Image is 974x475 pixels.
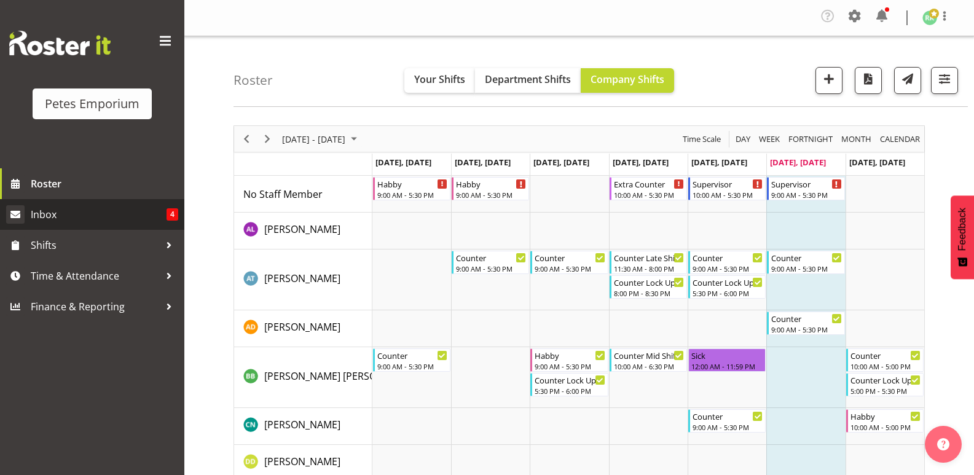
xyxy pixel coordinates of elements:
[234,310,372,347] td: Amelia Denz resource
[849,157,905,168] span: [DATE], [DATE]
[456,190,526,200] div: 9:00 AM - 5:30 PM
[264,272,340,285] span: [PERSON_NAME]
[264,418,340,431] span: [PERSON_NAME]
[693,251,763,264] div: Counter
[850,410,921,422] div: Habby
[846,409,924,433] div: Christine Neville"s event - Habby Begin From Sunday, September 7, 2025 at 10:00:00 AM GMT+12:00 E...
[455,157,511,168] span: [DATE], [DATE]
[535,264,605,273] div: 9:00 AM - 5:30 PM
[758,132,781,147] span: Week
[937,438,949,450] img: help-xxl-2.png
[878,132,922,147] button: Month
[31,175,178,193] span: Roster
[734,132,752,147] span: Day
[243,187,323,202] a: No Staff Member
[280,132,363,147] button: September 01 - 07, 2025
[850,361,921,371] div: 10:00 AM - 5:00 PM
[377,361,447,371] div: 9:00 AM - 5:30 PM
[264,369,419,383] a: [PERSON_NAME] [PERSON_NAME]
[879,132,921,147] span: calendar
[452,177,529,200] div: No Staff Member"s event - Habby Begin From Tuesday, September 2, 2025 at 9:00:00 AM GMT+12:00 End...
[31,236,160,254] span: Shifts
[264,222,340,237] a: [PERSON_NAME]
[533,157,589,168] span: [DATE], [DATE]
[373,177,450,200] div: No Staff Member"s event - Habby Begin From Monday, September 1, 2025 at 9:00:00 AM GMT+12:00 Ends...
[614,361,684,371] div: 10:00 AM - 6:30 PM
[264,271,340,286] a: [PERSON_NAME]
[375,157,431,168] span: [DATE], [DATE]
[234,347,372,408] td: Beena Beena resource
[850,374,921,386] div: Counter Lock Up
[693,264,763,273] div: 9:00 AM - 5:30 PM
[767,251,844,274] div: Alex-Micheal Taniwha"s event - Counter Begin From Saturday, September 6, 2025 at 9:00:00 AM GMT+1...
[787,132,834,147] span: Fortnight
[688,409,766,433] div: Christine Neville"s event - Counter Begin From Friday, September 5, 2025 at 9:00:00 AM GMT+12:00 ...
[610,177,687,200] div: No Staff Member"s event - Extra Counter Begin From Thursday, September 4, 2025 at 10:00:00 AM GMT...
[614,288,684,298] div: 8:00 PM - 8:30 PM
[931,67,958,94] button: Filter Shifts
[264,222,340,236] span: [PERSON_NAME]
[452,251,529,274] div: Alex-Micheal Taniwha"s event - Counter Begin From Tuesday, September 2, 2025 at 9:00:00 AM GMT+12...
[770,157,826,168] span: [DATE], [DATE]
[688,275,766,299] div: Alex-Micheal Taniwha"s event - Counter Lock Up Begin From Friday, September 5, 2025 at 5:30:00 PM...
[771,190,841,200] div: 9:00 AM - 5:30 PM
[264,417,340,432] a: [PERSON_NAME]
[236,126,257,152] div: Previous
[281,132,347,147] span: [DATE] - [DATE]
[614,349,684,361] div: Counter Mid Shift
[894,67,921,94] button: Send a list of all shifts for the selected filtered period to all rostered employees.
[485,73,571,86] span: Department Shifts
[581,68,674,93] button: Company Shifts
[535,361,605,371] div: 9:00 AM - 5:30 PM
[234,176,372,213] td: No Staff Member resource
[377,349,447,361] div: Counter
[839,132,874,147] button: Timeline Month
[9,31,111,55] img: Rosterit website logo
[846,348,924,372] div: Beena Beena"s event - Counter Begin From Sunday, September 7, 2025 at 10:00:00 AM GMT+12:00 Ends ...
[530,251,608,274] div: Alex-Micheal Taniwha"s event - Counter Begin From Wednesday, September 3, 2025 at 9:00:00 AM GMT+...
[613,157,669,168] span: [DATE], [DATE]
[771,178,841,190] div: Supervisor
[614,251,684,264] div: Counter Late Shift
[734,132,753,147] button: Timeline Day
[404,68,475,93] button: Your Shifts
[767,312,844,335] div: Amelia Denz"s event - Counter Begin From Saturday, September 6, 2025 at 9:00:00 AM GMT+12:00 Ends...
[614,264,684,273] div: 11:30 AM - 8:00 PM
[31,205,167,224] span: Inbox
[957,208,968,251] span: Feedback
[456,251,526,264] div: Counter
[377,190,447,200] div: 9:00 AM - 5:30 PM
[757,132,782,147] button: Timeline Week
[257,126,278,152] div: Next
[771,251,841,264] div: Counter
[840,132,873,147] span: Month
[530,348,608,372] div: Beena Beena"s event - Habby Begin From Wednesday, September 3, 2025 at 9:00:00 AM GMT+12:00 Ends ...
[377,178,447,190] div: Habby
[530,373,608,396] div: Beena Beena"s event - Counter Lock Up Begin From Wednesday, September 3, 2025 at 5:30:00 PM GMT+1...
[787,132,835,147] button: Fortnight
[591,73,664,86] span: Company Shifts
[846,373,924,396] div: Beena Beena"s event - Counter Lock Up Begin From Sunday, September 7, 2025 at 5:00:00 PM GMT+12:0...
[767,177,844,200] div: No Staff Member"s event - Supervisor Begin From Saturday, September 6, 2025 at 9:00:00 AM GMT+12:...
[693,190,763,200] div: 10:00 AM - 5:30 PM
[951,195,974,279] button: Feedback - Show survey
[614,190,684,200] div: 10:00 AM - 5:30 PM
[614,178,684,190] div: Extra Counter
[234,213,372,249] td: Abigail Lane resource
[681,132,723,147] button: Time Scale
[414,73,465,86] span: Your Shifts
[922,10,937,25] img: ruth-robertson-taylor722.jpg
[691,349,763,361] div: Sick
[691,361,763,371] div: 12:00 AM - 11:59 PM
[264,454,340,469] a: [PERSON_NAME]
[456,178,526,190] div: Habby
[259,132,276,147] button: Next
[850,349,921,361] div: Counter
[771,264,841,273] div: 9:00 AM - 5:30 PM
[681,132,722,147] span: Time Scale
[610,251,687,274] div: Alex-Micheal Taniwha"s event - Counter Late Shift Begin From Thursday, September 4, 2025 at 11:30...
[31,297,160,316] span: Finance & Reporting
[771,324,841,334] div: 9:00 AM - 5:30 PM
[693,422,763,432] div: 9:00 AM - 5:30 PM
[456,264,526,273] div: 9:00 AM - 5:30 PM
